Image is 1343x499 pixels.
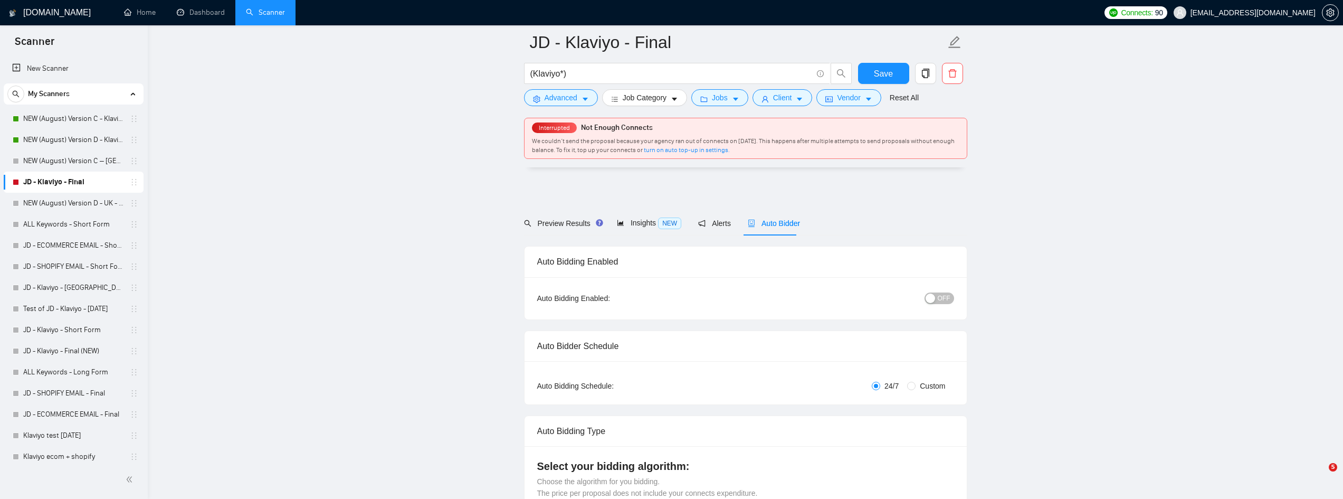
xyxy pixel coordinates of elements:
[23,193,123,214] a: NEW (August) Version D - UK - Klaviyo
[773,92,792,103] span: Client
[530,67,812,80] input: Search Freelance Jobs...
[796,95,803,103] span: caret-down
[761,95,769,103] span: user
[831,69,851,78] span: search
[23,150,123,172] a: NEW (August) Version C – [GEOGRAPHIC_DATA] - Klaviyo
[581,123,653,132] span: Not Enough Connects
[23,108,123,129] a: NEW (August) Version C - Klaviyo
[865,95,872,103] span: caret-down
[1121,7,1152,18] span: Connects:
[130,453,138,461] span: holder
[837,92,860,103] span: Vendor
[130,431,138,440] span: holder
[177,8,225,17] a: dashboardDashboard
[825,95,833,103] span: idcard
[698,220,706,227] span: notification
[658,218,681,229] span: NEW
[23,362,123,383] a: ALL Keywords - Long Form
[23,383,123,404] a: JD - SHOPIFY EMAIL - Final
[130,305,138,313] span: holder
[602,89,687,106] button: barsJob Categorycaret-down
[537,477,758,497] span: Choose the algorithm for you bidding. The price per proposal does not include your connects expen...
[130,241,138,250] span: holder
[582,95,589,103] span: caret-down
[858,63,909,84] button: Save
[23,172,123,193] a: JD - Klaviyo - Final
[700,95,708,103] span: folder
[942,63,963,84] button: delete
[524,89,598,106] button: settingAdvancedcaret-down
[532,137,955,154] span: We couldn’t send the proposal because your agency ran out of connects on [DATE]. This happens aft...
[537,416,954,446] div: Auto Bidding Type
[712,92,728,103] span: Jobs
[130,178,138,186] span: holder
[644,146,730,154] a: turn on auto top-up in settings.
[698,219,731,228] span: Alerts
[942,69,963,78] span: delete
[831,63,852,84] button: search
[23,129,123,150] a: NEW (August) Version D - Klaviyo
[874,67,893,80] span: Save
[23,425,123,446] a: Klaviyo test [DATE]
[9,5,16,22] img: logo
[23,341,123,362] a: JD - Klaviyo - Final (NEW)
[1109,8,1118,17] img: upwork-logo.png
[130,262,138,271] span: holder
[12,58,135,79] a: New Scanner
[1307,463,1332,488] iframe: Intercom live chat
[23,235,123,256] a: JD - ECOMMERCE EMAIL - Short Form
[748,220,755,227] span: robot
[23,256,123,277] a: JD - SHOPIFY EMAIL - Short Form
[524,219,600,228] span: Preview Results
[816,89,881,106] button: idcardVendorcaret-down
[1176,9,1184,16] span: user
[124,8,156,17] a: homeHome
[130,368,138,376] span: holder
[130,157,138,165] span: holder
[23,277,123,298] a: JD - Klaviyo - [GEOGRAPHIC_DATA] - only
[1329,463,1337,472] span: 5
[748,219,800,228] span: Auto Bidder
[817,70,824,77] span: info-circle
[524,220,531,227] span: search
[880,380,903,392] span: 24/7
[890,92,919,103] a: Reset All
[537,380,676,392] div: Auto Bidding Schedule:
[130,284,138,292] span: holder
[948,35,961,49] span: edit
[623,92,666,103] span: Job Category
[8,90,24,98] span: search
[6,34,63,56] span: Scanner
[4,58,144,79] li: New Scanner
[28,83,70,105] span: My Scanners
[617,219,624,227] span: area-chart
[916,69,936,78] span: copy
[23,446,123,467] a: Klaviyo ecom + shopify
[537,293,676,304] div: Auto Bidding Enabled:
[671,95,678,103] span: caret-down
[130,410,138,419] span: holder
[130,347,138,355] span: holder
[126,474,136,485] span: double-left
[537,247,954,277] div: Auto Bidding Enabled
[23,214,123,235] a: ALL Keywords - Short Form
[915,63,936,84] button: copy
[537,459,954,474] h4: Select your bidding algorithm:
[130,136,138,144] span: holder
[246,8,285,17] a: searchScanner
[537,331,954,361] div: Auto Bidder Schedule
[732,95,739,103] span: caret-down
[533,95,540,103] span: setting
[130,115,138,123] span: holder
[23,404,123,425] a: JD - ECOMMERCE EMAIL - Final
[130,389,138,398] span: holder
[130,199,138,208] span: holder
[916,380,949,392] span: Custom
[1155,7,1163,18] span: 90
[1322,4,1339,21] button: setting
[530,29,946,55] input: Scanner name...
[691,89,748,106] button: folderJobscaret-down
[1322,8,1338,17] span: setting
[938,293,950,304] span: OFF
[611,95,618,103] span: bars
